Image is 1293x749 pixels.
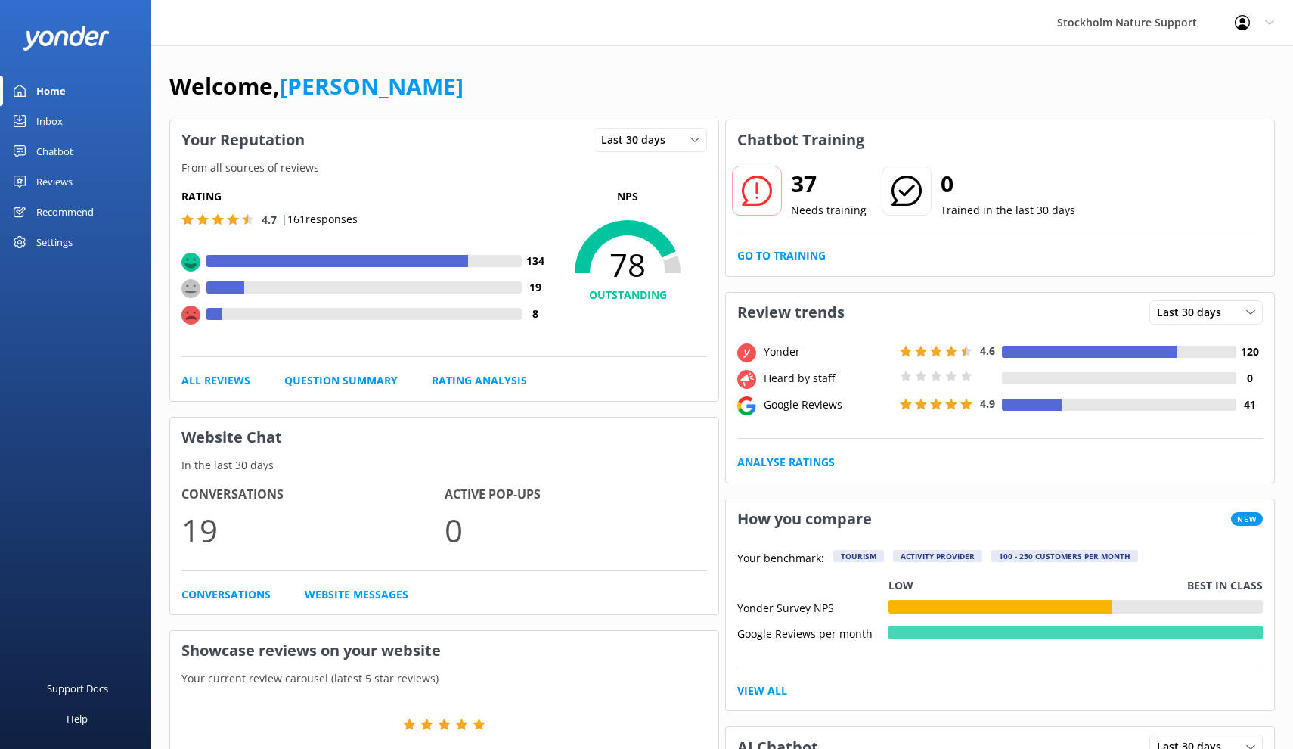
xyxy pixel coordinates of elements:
h3: Chatbot Training [726,120,876,160]
p: Your benchmark: [737,550,824,568]
a: Conversations [181,586,271,603]
h2: 37 [791,166,867,202]
div: Activity Provider [893,550,982,562]
span: 4.6 [980,343,995,358]
span: 78 [548,246,707,284]
div: Tourism [833,550,884,562]
h3: Showcase reviews on your website [170,631,718,670]
p: In the last 30 days [170,457,718,474]
div: Home [36,76,66,106]
h4: OUTSTANDING [548,287,707,303]
h2: 0 [941,166,1075,202]
p: Trained in the last 30 days [941,202,1075,219]
div: Settings [36,227,73,257]
h4: Active Pop-ups [445,485,708,505]
h4: 120 [1236,343,1263,360]
h5: Rating [181,188,548,205]
p: From all sources of reviews [170,160,718,176]
h4: 134 [522,253,548,269]
p: | 161 responses [281,211,358,228]
div: Help [67,704,88,734]
a: All Reviews [181,372,250,389]
h4: 41 [1236,396,1263,413]
p: Your current review carousel (latest 5 star reviews) [170,670,718,687]
div: Recommend [36,197,94,227]
span: Last 30 days [1157,304,1230,321]
h4: Conversations [181,485,445,505]
a: [PERSON_NAME] [280,70,464,101]
a: Analyse Ratings [737,454,835,471]
div: Chatbot [36,136,73,166]
div: Heard by staff [760,370,896,387]
div: Support Docs [47,673,108,704]
a: View All [737,682,787,699]
h4: 8 [522,306,548,322]
span: 4.7 [262,213,277,227]
h4: 0 [1236,370,1263,387]
span: New [1231,512,1263,526]
div: 100 - 250 customers per month [991,550,1138,562]
h3: Review trends [726,293,856,332]
div: Yonder Survey NPS [737,600,888,614]
h3: Website Chat [170,418,718,457]
h3: Your Reputation [170,120,316,160]
a: Go to Training [737,247,826,264]
h4: 19 [522,279,548,296]
img: yonder-white-logo.png [23,26,110,51]
div: Reviews [36,166,73,197]
p: 0 [445,505,708,555]
p: 19 [181,505,445,555]
p: Needs training [791,202,867,219]
div: Google Reviews per month [737,626,888,639]
a: Website Messages [305,586,408,603]
span: 4.9 [980,396,995,411]
a: Question Summary [284,372,398,389]
div: Yonder [760,343,896,360]
p: NPS [548,188,707,205]
div: Inbox [36,106,63,136]
p: Low [888,577,913,594]
h3: How you compare [726,499,883,539]
a: Rating Analysis [432,372,527,389]
h1: Welcome, [169,68,464,104]
span: Last 30 days [601,132,674,148]
div: Google Reviews [760,396,896,413]
p: Best in class [1187,577,1263,594]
